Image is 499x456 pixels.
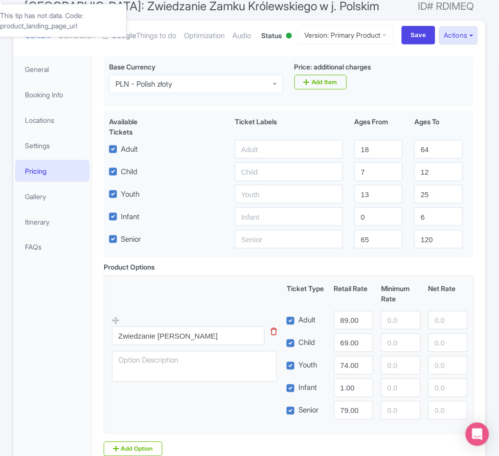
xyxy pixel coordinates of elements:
[235,230,343,249] input: Senior
[262,30,282,41] span: Status
[103,21,176,51] a: GoogleThings to do
[121,234,141,245] label: Senior
[235,185,343,204] input: Youth
[429,401,468,420] input: 0.0
[466,423,489,446] div: Open Intercom Messenger
[15,58,90,80] a: General
[112,327,265,345] input: Option Name
[381,334,420,352] input: 0.0
[429,379,468,397] input: 0.0
[408,116,468,137] div: Ages To
[381,401,420,420] input: 0.0
[121,166,137,178] label: Child
[15,109,90,131] a: Locations
[115,80,172,89] div: PLN - Polish złoty
[298,405,318,416] label: Senior
[402,26,436,45] input: Save
[298,315,316,326] label: Adult
[334,311,373,330] input: 0.0
[15,160,90,182] a: Pricing
[429,311,468,330] input: 0.0
[109,116,149,137] div: Available Tickets
[381,311,420,330] input: 0.0
[334,401,373,420] input: 0.0
[429,356,468,375] input: 0.0
[298,338,315,349] label: Child
[15,185,90,207] a: Gallery
[429,334,468,352] input: 0.0
[15,84,90,106] a: Booking Info
[298,383,317,394] label: Infant
[232,21,251,51] a: Audio
[298,25,394,45] a: Version: Primary Product
[109,63,156,71] span: Base Currency
[235,207,343,226] input: Infant
[330,284,377,304] div: Retail Rate
[284,29,294,44] div: Active
[295,75,347,90] a: Add Item
[229,116,349,137] div: Ticket Labels
[121,189,139,200] label: Youth
[15,211,90,233] a: Itinerary
[349,116,408,137] div: Ages From
[377,284,424,304] div: Minimum Rate
[334,334,373,352] input: 0.0
[439,26,478,45] button: Actions
[425,284,472,304] div: Net Rate
[15,135,90,157] a: Settings
[381,379,420,397] input: 0.0
[295,62,371,72] label: Price: additional charges
[104,262,155,273] div: Product Options
[334,356,373,375] input: 0.0
[334,379,373,397] input: 0.0
[381,356,420,375] input: 0.0
[298,360,317,371] label: Youth
[121,144,138,155] label: Adult
[235,140,343,159] input: Adult
[283,284,330,304] div: Ticket Type
[235,162,343,181] input: Child
[184,21,225,51] a: Optimization
[121,211,139,223] label: Infant
[15,236,90,258] a: FAQs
